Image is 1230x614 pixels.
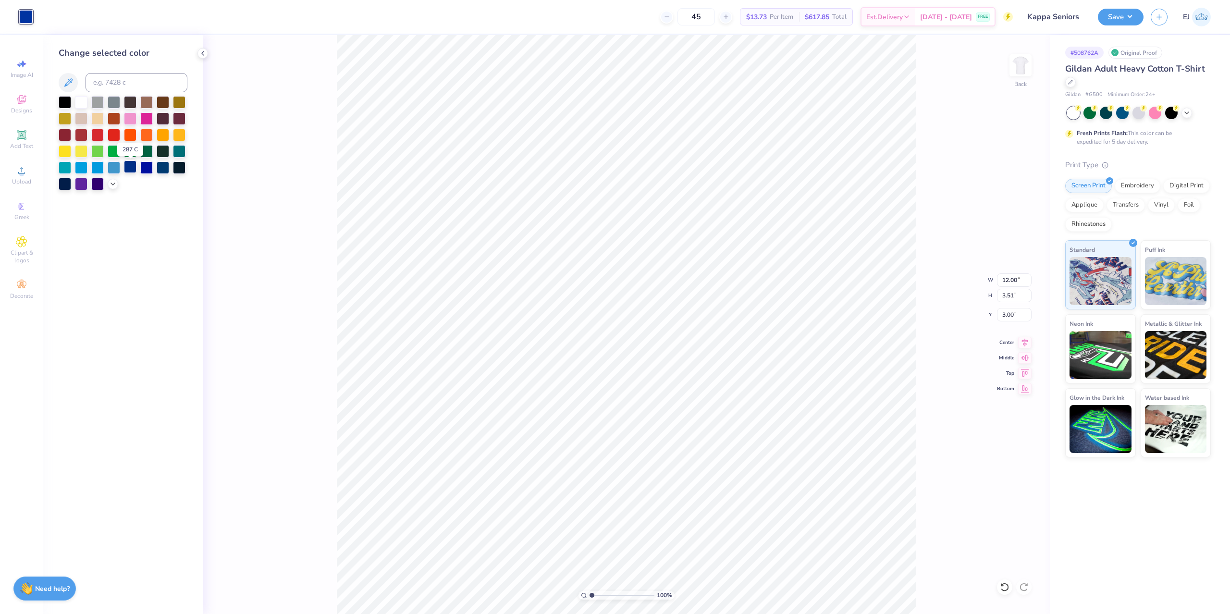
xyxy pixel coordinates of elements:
[866,12,903,22] span: Est. Delivery
[1178,198,1200,212] div: Foil
[677,8,715,25] input: – –
[1065,217,1112,232] div: Rhinestones
[978,13,988,20] span: FREE
[1145,319,1202,329] span: Metallic & Glitter Ink
[11,71,33,79] span: Image AI
[5,249,38,264] span: Clipart & logos
[1145,405,1207,453] img: Water based Ink
[832,12,847,22] span: Total
[920,12,972,22] span: [DATE] - [DATE]
[1107,198,1145,212] div: Transfers
[1145,257,1207,305] img: Puff Ink
[1183,12,1190,23] span: EJ
[86,73,187,92] input: e.g. 7428 c
[1070,405,1132,453] img: Glow in the Dark Ink
[997,370,1014,377] span: Top
[657,591,672,600] span: 100 %
[1183,8,1211,26] a: EJ
[1065,91,1081,99] span: Gildan
[1020,7,1091,26] input: Untitled Design
[1145,331,1207,379] img: Metallic & Glitter Ink
[1145,245,1165,255] span: Puff Ink
[1163,179,1210,193] div: Digital Print
[1077,129,1128,137] strong: Fresh Prints Flash:
[746,12,767,22] span: $13.73
[997,385,1014,392] span: Bottom
[1065,179,1112,193] div: Screen Print
[770,12,793,22] span: Per Item
[35,584,70,593] strong: Need help?
[59,47,187,60] div: Change selected color
[1115,179,1160,193] div: Embroidery
[1070,393,1124,403] span: Glow in the Dark Ink
[10,142,33,150] span: Add Text
[10,292,33,300] span: Decorate
[997,339,1014,346] span: Center
[117,143,143,156] div: 287 C
[1011,56,1030,75] img: Back
[1192,8,1211,26] img: Edgardo Jr
[1065,47,1104,59] div: # 508762A
[805,12,829,22] span: $617.85
[12,178,31,185] span: Upload
[997,355,1014,361] span: Middle
[14,213,29,221] span: Greek
[1085,91,1103,99] span: # G500
[1098,9,1144,25] button: Save
[1107,91,1156,99] span: Minimum Order: 24 +
[1070,331,1132,379] img: Neon Ink
[1070,257,1132,305] img: Standard
[11,107,32,114] span: Designs
[1014,80,1027,88] div: Back
[1108,47,1162,59] div: Original Proof
[1145,393,1189,403] span: Water based Ink
[1077,129,1195,146] div: This color can be expedited for 5 day delivery.
[1070,245,1095,255] span: Standard
[1065,160,1211,171] div: Print Type
[1065,198,1104,212] div: Applique
[1070,319,1093,329] span: Neon Ink
[1065,63,1205,74] span: Gildan Adult Heavy Cotton T-Shirt
[1148,198,1175,212] div: Vinyl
